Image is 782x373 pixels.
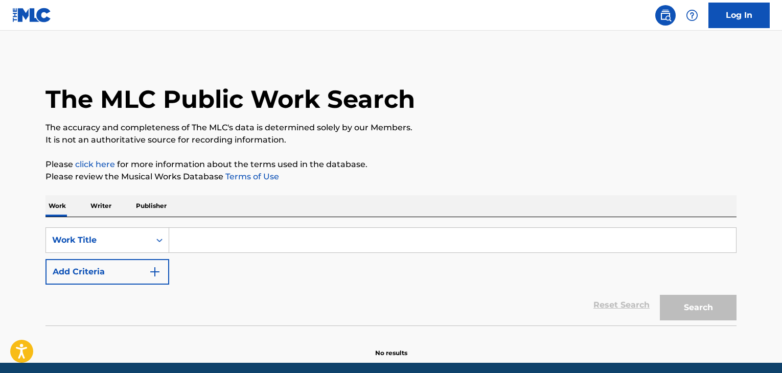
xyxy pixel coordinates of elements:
button: Add Criteria [45,259,169,285]
img: MLC Logo [12,8,52,22]
iframe: Chat Widget [731,324,782,373]
p: It is not an authoritative source for recording information. [45,134,737,146]
p: Please review the Musical Works Database [45,171,737,183]
p: Writer [87,195,114,217]
a: Log In [708,3,770,28]
p: Work [45,195,69,217]
img: search [659,9,672,21]
h1: The MLC Public Work Search [45,84,415,114]
p: Please for more information about the terms used in the database. [45,158,737,171]
img: 9d2ae6d4665cec9f34b9.svg [149,266,161,278]
div: Work Title [52,234,144,246]
a: click here [75,159,115,169]
div: Widget de chat [731,324,782,373]
img: help [686,9,698,21]
a: Public Search [655,5,676,26]
p: No results [375,336,407,358]
a: Terms of Use [223,172,279,181]
div: Help [682,5,702,26]
p: Publisher [133,195,170,217]
form: Search Form [45,227,737,325]
p: The accuracy and completeness of The MLC's data is determined solely by our Members. [45,122,737,134]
